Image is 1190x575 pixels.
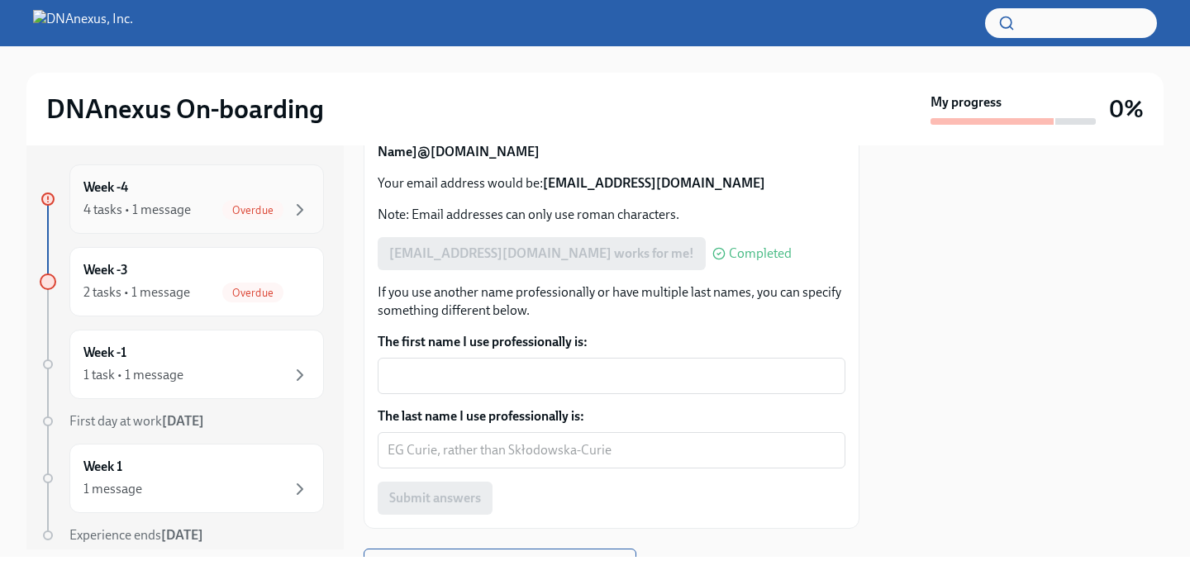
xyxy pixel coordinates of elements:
[378,206,845,224] p: Note: Email addresses can only use roman characters.
[40,444,324,513] a: Week 11 message
[222,204,283,216] span: Overdue
[378,174,845,192] p: Your email address would be:
[69,527,203,543] span: Experience ends
[729,247,792,260] span: Completed
[378,333,845,351] label: The first name I use professionally is:
[222,287,283,299] span: Overdue
[931,93,1002,112] strong: My progress
[543,175,765,191] strong: [EMAIL_ADDRESS][DOMAIN_NAME]
[40,247,324,316] a: Week -32 tasks • 1 messageOverdue
[83,201,191,219] div: 4 tasks • 1 message
[69,413,204,429] span: First day at work
[83,366,183,384] div: 1 task • 1 message
[83,344,126,362] h6: Week -1
[83,458,122,476] h6: Week 1
[378,407,845,425] label: The last name I use professionally is:
[83,480,142,498] div: 1 message
[1109,94,1144,124] h3: 0%
[40,330,324,399] a: Week -11 task • 1 message
[40,412,324,430] a: First day at work[DATE]
[46,93,324,126] h2: DNAnexus On-boarding
[33,10,133,36] img: DNAnexus, Inc.
[378,283,845,320] p: If you use another name professionally or have multiple last names, you can specify something dif...
[40,164,324,234] a: Week -44 tasks • 1 messageOverdue
[83,283,190,302] div: 2 tasks • 1 message
[161,527,203,543] strong: [DATE]
[162,413,204,429] strong: [DATE]
[83,261,128,279] h6: Week -3
[83,178,128,197] h6: Week -4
